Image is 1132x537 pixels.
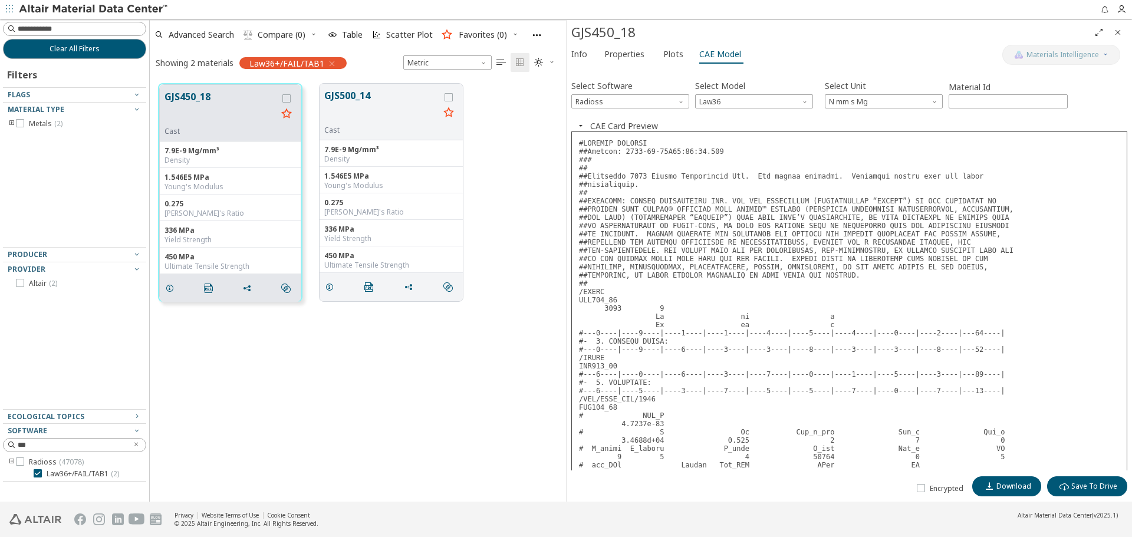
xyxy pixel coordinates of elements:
[150,75,566,502] div: grid
[237,276,262,300] button: Share
[54,118,62,129] span: ( 2 )
[3,262,146,276] button: Provider
[571,23,1090,42] div: GJS450_18
[492,53,511,72] button: Table View
[324,251,458,261] div: 450 MPa
[949,80,1068,94] label: Material Id
[164,127,277,136] div: Cast
[695,77,745,94] label: Select Model
[324,234,458,243] div: Yield Strength
[695,94,813,108] div: Model
[1026,50,1099,60] span: Materials Intelligence
[359,275,384,299] button: PDF Download
[50,44,100,54] span: Clear All Filters
[324,181,458,190] div: Young's Modulus
[277,105,296,124] button: Favorite
[403,55,492,70] span: Metric
[169,31,234,39] span: Advanced Search
[403,55,492,70] div: Unit System
[1002,45,1120,65] button: AI CopilotMaterials Intelligence
[29,457,84,467] span: Radioss
[8,119,16,129] i: toogle group
[930,484,963,493] span: Encrypted
[111,469,119,479] span: ( 2 )
[825,94,943,108] span: N mm s Mg
[663,45,683,64] span: Plots
[571,120,590,131] button: Close
[8,104,64,114] span: Material Type
[324,126,439,135] div: Cast
[243,30,253,39] i: 
[8,264,45,274] span: Provider
[59,457,84,467] span: ( 47078 )
[160,276,185,300] button: Details
[175,519,318,528] div: © 2025 Altair Engineering, Inc. All Rights Reserved.
[386,31,433,39] span: Scatter Plot
[825,77,866,94] label: Select Unit
[19,4,169,15] img: Altair Material Data Center
[164,235,296,245] div: Yield Strength
[3,424,146,438] button: Software
[1047,476,1127,496] button: Save To Drive
[3,410,146,424] button: Ecological Topics
[8,426,47,436] span: Software
[695,94,813,108] span: Law36
[324,145,458,154] div: 7.9E-9 Mg/mm³
[571,94,689,108] div: Software
[439,104,458,123] button: Favorite
[164,262,296,271] div: Ultimate Tensile Strength
[496,58,506,67] i: 
[164,146,296,156] div: 7.9E-9 Mg/mm³
[364,282,374,292] i: 
[324,198,458,207] div: 0.275
[1108,23,1127,42] button: Close
[949,95,1067,108] input: Start Number
[604,45,644,64] span: Properties
[281,284,291,293] i: 
[8,249,47,259] span: Producer
[249,58,324,68] span: Law36+/FAIL/TAB1
[825,94,943,108] div: Unit
[49,278,57,288] span: ( 2 )
[202,511,259,519] a: Website Terms of Use
[127,439,146,452] button: Clear text
[443,282,453,292] i: 
[164,226,296,235] div: 336 MPa
[438,275,463,299] button: Similar search
[324,154,458,164] div: Density
[175,511,193,519] a: Privacy
[399,275,423,299] button: Share
[571,45,587,64] span: Info
[156,57,233,68] div: Showing 2 materials
[699,45,741,64] span: CAE Model
[1090,23,1108,42] button: Full Screen
[164,199,296,209] div: 0.275
[8,90,30,100] span: Flags
[1071,482,1117,491] span: Save To Drive
[29,119,62,129] span: Metals
[8,457,16,467] i: toogle group
[534,58,544,67] i: 
[511,53,529,72] button: Tile View
[3,103,146,117] button: Material Type
[164,90,277,127] button: GJS450_18
[3,39,146,59] button: Clear All Filters
[164,209,296,218] div: [PERSON_NAME]'s Ratio
[276,276,301,300] button: Similar search
[164,156,296,165] div: Density
[972,476,1041,496] button: Download
[3,88,146,102] button: Flags
[29,279,57,288] span: Altair
[515,58,525,67] i: 
[320,275,344,299] button: Details
[9,514,61,525] img: Altair Engineering
[571,94,689,108] span: Radioss
[164,173,296,182] div: 1.546E5 MPa
[324,261,458,270] div: Ultimate Tensile Strength
[324,88,439,126] button: GJS500_14
[1014,50,1024,60] img: AI Copilot
[267,511,310,519] a: Cookie Consent
[324,172,458,181] div: 1.546E5 MPa
[3,59,43,87] div: Filters
[324,207,458,217] div: [PERSON_NAME]'s Ratio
